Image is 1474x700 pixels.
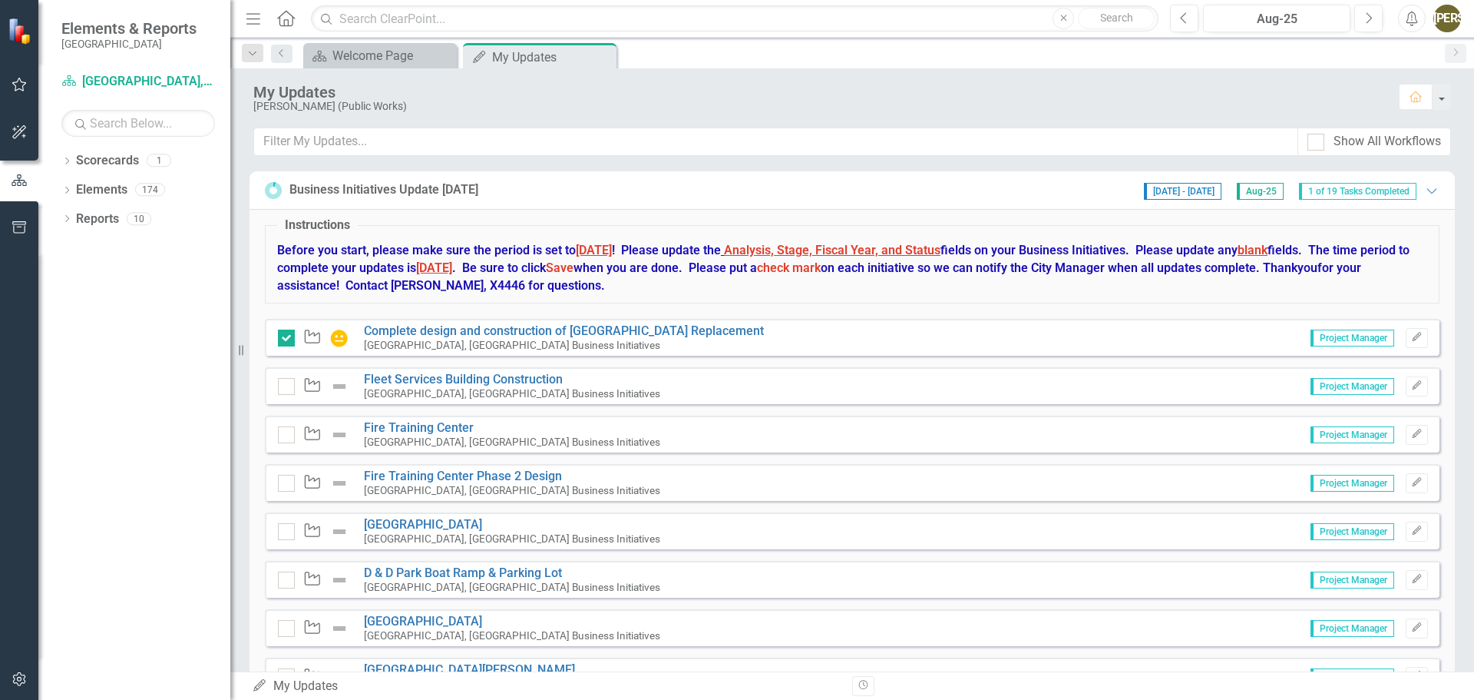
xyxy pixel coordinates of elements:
[289,181,478,199] div: Business Initiatives Update [DATE]
[1310,426,1394,443] span: Project Manager
[724,243,940,257] span: Analysis, Stage, Fiscal Year, and Status
[364,372,563,386] a: Fleet Services Building Construction
[311,5,1158,32] input: Search ClearPoint...
[364,614,482,629] a: [GEOGRAPHIC_DATA]
[364,662,575,677] a: [GEOGRAPHIC_DATA][PERSON_NAME]
[330,619,349,638] img: Not Defined
[330,474,349,493] img: Not Defined
[1310,572,1394,589] span: Project Manager
[1238,243,1267,257] span: blank
[364,532,660,545] small: [GEOGRAPHIC_DATA], [GEOGRAPHIC_DATA] Business Initiatives
[330,523,349,541] img: Not Defined
[1433,5,1461,32] button: [PERSON_NAME]
[330,329,349,347] img: In Progress
[307,46,453,65] a: Welcome Page
[1310,330,1394,347] span: Project Manager
[1310,378,1394,395] span: Project Manager
[76,152,139,170] a: Scorecards
[364,420,474,435] a: Fire Training Center
[135,184,165,197] div: 174
[332,46,453,65] div: Welcome Page
[330,426,349,444] img: Not Defined
[61,110,215,137] input: Search Below...
[76,181,127,199] a: Elements
[1299,183,1416,200] span: 1 of 19 Tasks Completed
[364,339,660,351] small: [GEOGRAPHIC_DATA], [GEOGRAPHIC_DATA] Business Initiatives
[1310,620,1394,637] span: Project Manager
[147,154,171,168] div: 1
[277,243,1410,293] strong: Before you start, please make sure the period is set to ! Please update the fields on your Busine...
[364,436,660,448] small: [GEOGRAPHIC_DATA], [GEOGRAPHIC_DATA] Business Initiatives
[1334,133,1441,151] div: Show All Workflows
[8,18,35,45] img: ClearPoint Strategy
[364,484,660,496] small: [GEOGRAPHIC_DATA], [GEOGRAPHIC_DATA] Business Initiatives
[757,260,821,275] span: check mark
[330,668,349,686] img: Not Defined
[1144,183,1221,200] span: [DATE] - [DATE]
[1297,260,1317,275] span: you
[364,629,660,642] small: [GEOGRAPHIC_DATA], [GEOGRAPHIC_DATA] Business Initiatives
[253,101,1383,112] div: [PERSON_NAME] (Public Works)
[576,243,612,257] span: [DATE]
[61,73,215,91] a: [GEOGRAPHIC_DATA], [GEOGRAPHIC_DATA] Business Initiatives
[1078,8,1155,29] button: Search
[364,387,660,400] small: [GEOGRAPHIC_DATA], [GEOGRAPHIC_DATA] Business Initiatives
[330,571,349,589] img: Not Defined
[252,678,841,695] div: My Updates
[546,260,573,275] span: Save
[1310,668,1394,685] span: Project Manager
[76,211,119,228] a: Reports
[416,260,452,275] span: [DATE]
[330,377,349,396] img: Not Defined
[1310,475,1394,492] span: Project Manager
[253,84,1383,101] div: My Updates
[1208,10,1345,28] div: Aug-25
[1310,523,1394,540] span: Project Manager
[364,469,562,483] a: Fire Training Center Phase 2 Design
[492,48,613,67] div: My Updates
[253,128,1298,156] input: Filter My Updates...
[277,217,358,234] legend: Instructions
[364,323,764,338] a: Complete design and construction of [GEOGRAPHIC_DATA] Replacement
[1203,5,1350,32] button: Aug-25
[127,212,151,225] div: 10
[1100,12,1133,24] span: Search
[61,38,197,50] small: [GEOGRAPHIC_DATA]
[364,566,562,580] a: D & D Park Boat Ramp & Parking Lot
[364,581,660,593] small: [GEOGRAPHIC_DATA], [GEOGRAPHIC_DATA] Business Initiatives
[61,19,197,38] span: Elements & Reports
[364,517,482,532] a: [GEOGRAPHIC_DATA]
[1237,183,1284,200] span: Aug-25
